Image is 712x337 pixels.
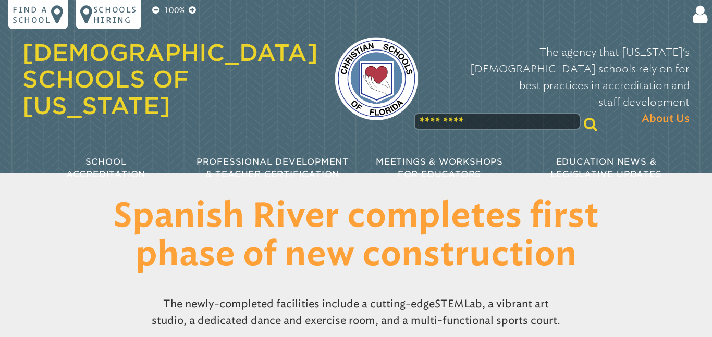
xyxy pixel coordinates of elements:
p: Find a school [13,4,51,25]
span: STEM [435,297,464,310]
span: Meetings & Workshops for Educators [376,157,503,179]
p: The agency that [US_STATE]’s [DEMOGRAPHIC_DATA] schools rely on for best practices in accreditati... [435,44,690,127]
span: About Us [642,110,690,127]
p: Schools Hiring [93,4,137,25]
a: [DEMOGRAPHIC_DATA] Schools of [US_STATE] [22,39,318,119]
span: Professional Development & Teacher Certification [197,157,349,179]
h1: Spanish River completes first phase of new construction [88,198,624,274]
span: School Accreditation [66,157,145,179]
p: The newly-completed facilities include a cutting-edge Lab, a vibrant art studio, a dedicated danc... [137,291,575,333]
p: 100% [162,4,187,17]
img: csf-logo-web-colors.png [335,37,418,120]
span: Education News & Legislative Updates [550,157,661,179]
